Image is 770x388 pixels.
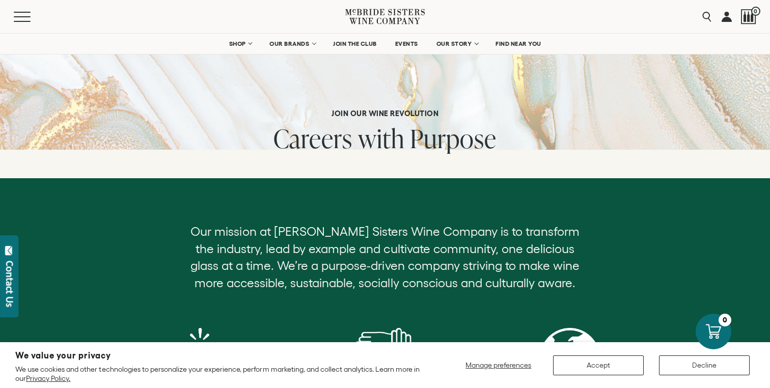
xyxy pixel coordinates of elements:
h6: Join our Wine Revolution [273,109,497,118]
a: OUR STORY [430,34,484,54]
span: JOIN THE CLUB [333,40,377,47]
span: EVENTS [395,40,418,47]
button: Manage preferences [459,355,538,375]
p: Our mission at [PERSON_NAME] Sisters Wine Company is to transform the industry, lead by example a... [182,223,588,291]
a: JOIN THE CLUB [326,34,383,54]
span: OUR BRANDS [269,40,309,47]
span: Purpose [410,121,497,156]
p: We use cookies and other technologies to personalize your experience, perform marketing, and coll... [15,365,422,383]
h2: We value your privacy [15,351,422,360]
a: FIND NEAR YOU [489,34,548,54]
span: Careers [273,121,352,156]
div: 0 [719,314,731,326]
span: Manage preferences [465,361,531,369]
button: Decline [659,355,750,375]
a: EVENTS [389,34,425,54]
span: 0 [751,7,760,16]
a: OUR BRANDS [263,34,321,54]
a: Privacy Policy. [26,374,70,382]
span: OUR STORY [436,40,472,47]
span: with [358,121,404,156]
button: Mobile Menu Trigger [14,12,50,22]
div: Contact Us [5,261,15,307]
span: FIND NEAR YOU [496,40,541,47]
button: Accept [553,355,644,375]
a: SHOP [222,34,258,54]
span: SHOP [229,40,246,47]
